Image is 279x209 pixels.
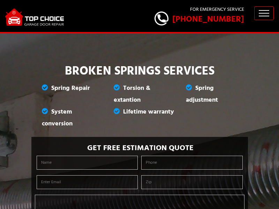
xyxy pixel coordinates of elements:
[154,6,244,13] p: For Emergency Service
[37,156,138,170] input: Name
[31,106,104,130] li: System conversion
[37,175,138,189] input: Enter Email
[35,144,244,153] h2: Get Free Estimation Quote
[141,156,243,170] input: Phone
[154,11,168,25] img: call.png
[254,6,274,20] button: Toggle navigation
[141,175,243,189] input: Zip
[175,83,248,106] li: Spring adjustment
[103,106,175,118] li: Lifetime warranty
[31,65,248,79] h1: BROKEN SPRINGS SERVICES
[103,83,175,106] li: Torsion & extantion
[31,83,104,94] li: Spring Repair
[5,5,65,29] img: logo.png
[154,13,244,26] a: [PHONE_NUMBER]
